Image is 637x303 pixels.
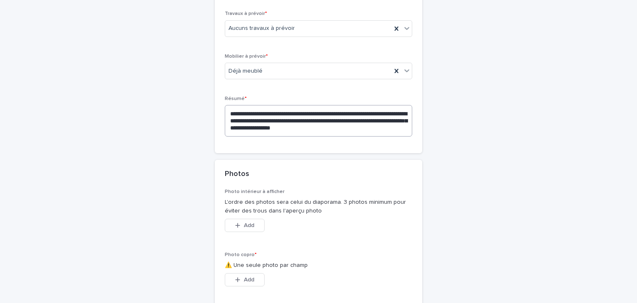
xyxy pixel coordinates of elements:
span: Add [244,222,254,228]
span: Travaux à prévoir [225,11,267,16]
span: Add [244,277,254,283]
p: ⚠️ Une seule photo par champ [225,261,412,270]
span: Déjà meublé [229,67,263,76]
span: Résumé [225,96,247,101]
p: L'ordre des photos sera celui du diaporama. 3 photos minimum pour éviter des trous dans l'aperçu ... [225,198,412,215]
button: Add [225,273,265,286]
button: Add [225,219,265,232]
span: Photo intérieur à afficher [225,189,284,194]
span: Photo copro [225,252,257,257]
span: Mobilier à prévoir [225,54,268,59]
span: Aucuns travaux à prévoir [229,24,295,33]
h2: Photos [225,170,249,179]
